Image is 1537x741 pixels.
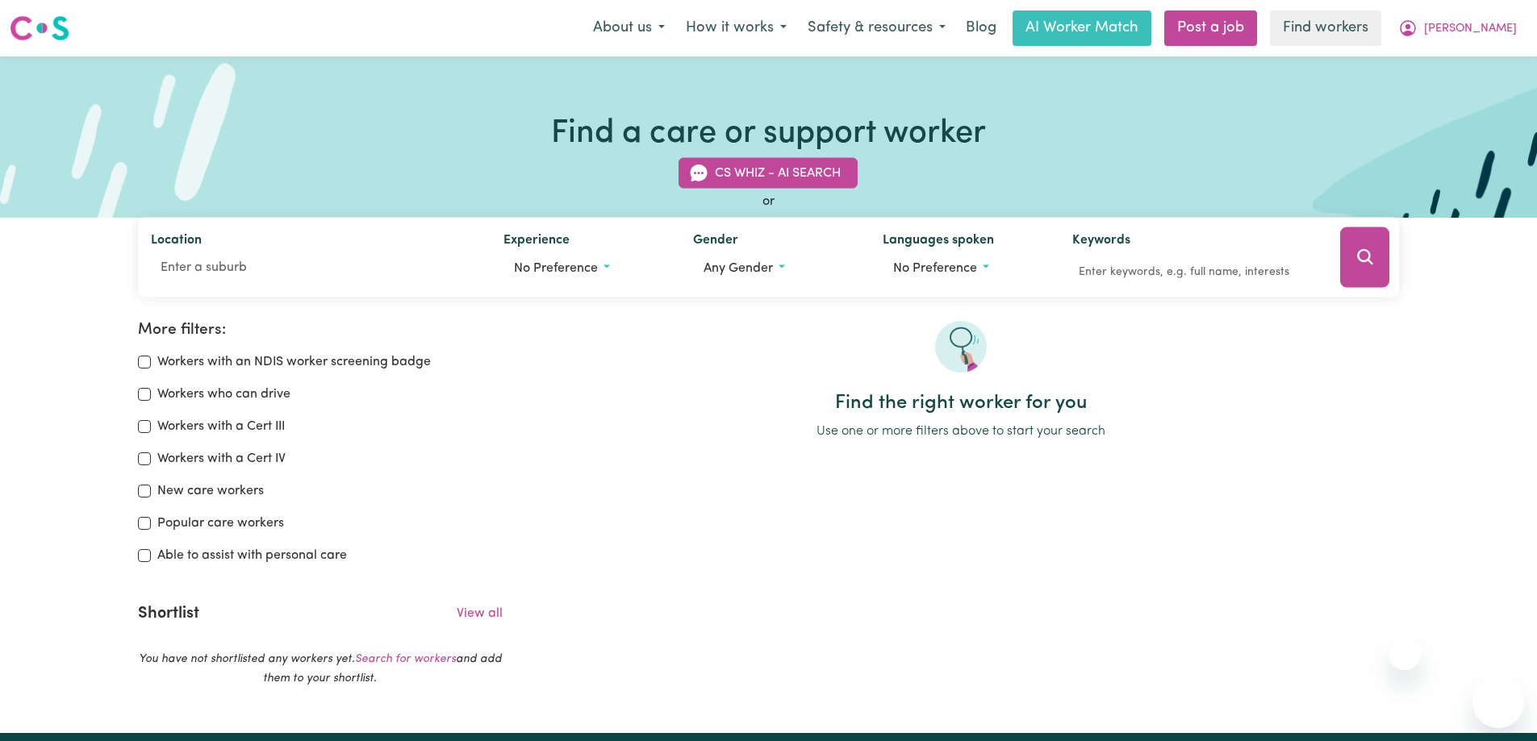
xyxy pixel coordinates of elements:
[157,546,347,565] label: Able to assist with personal care
[1388,11,1527,45] button: My Account
[157,385,290,404] label: Workers who can drive
[138,192,1400,211] div: or
[583,11,675,45] button: About us
[151,231,202,253] label: Location
[956,10,1006,46] a: Blog
[797,11,956,45] button: Safety & resources
[1013,10,1151,46] a: AI Worker Match
[1164,10,1257,46] a: Post a job
[157,449,286,468] label: Workers with a Cert IV
[1424,20,1517,38] span: [PERSON_NAME]
[10,14,69,43] img: Careseekers logo
[1389,638,1421,670] iframe: Close message
[139,653,502,685] em: You have not shortlisted any workers yet. and add them to your shortlist.
[503,253,667,284] button: Worker experience options
[883,253,1046,284] button: Worker language preferences
[138,604,199,623] h2: Shortlist
[355,653,456,665] a: Search for workers
[693,253,857,284] button: Worker gender preference
[704,262,773,275] span: Any gender
[883,231,994,253] label: Languages spoken
[157,514,284,533] label: Popular care workers
[551,114,986,153] h1: Find a care or support worker
[522,422,1399,441] p: Use one or more filters above to start your search
[514,262,598,275] span: No preference
[10,10,69,47] a: Careseekers logo
[457,607,503,620] a: View all
[151,253,478,282] input: Enter a suburb
[138,321,503,339] h2: More filters:
[693,231,738,253] label: Gender
[503,231,570,253] label: Experience
[1472,676,1524,728] iframe: Button to launch messaging window
[679,158,858,189] button: CS Whiz - AI Search
[1072,231,1130,253] label: Keywords
[675,11,797,45] button: How it works
[157,352,431,372] label: Workers with an NDIS worker screening badge
[1072,260,1318,285] input: Enter keywords, e.g. full name, interests
[893,262,977,275] span: No preference
[157,481,264,501] label: New care workers
[1340,227,1389,288] button: Search
[1270,10,1381,46] a: Find workers
[157,417,285,436] label: Workers with a Cert III
[522,392,1399,415] h2: Find the right worker for you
